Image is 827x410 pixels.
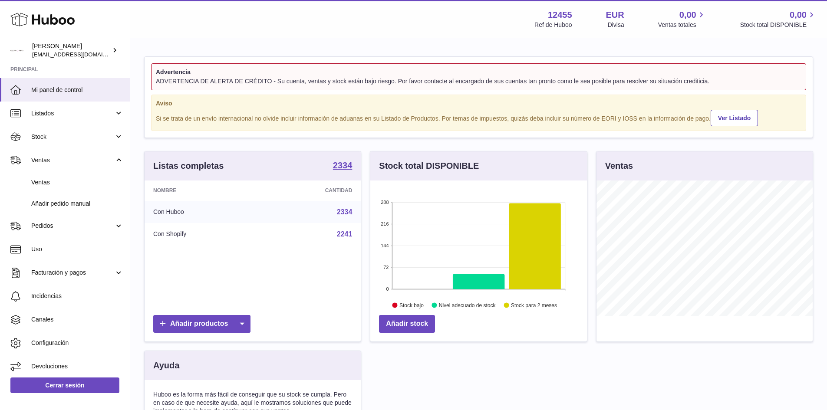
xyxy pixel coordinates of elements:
img: pedidos@glowrias.com [10,44,23,57]
th: Nombre [145,180,260,200]
h3: Stock total DISPONIBLE [379,160,479,172]
strong: Aviso [156,99,801,108]
div: Si se trata de un envío internacional no olvide incluir información de aduanas en su Listado de P... [156,109,801,127]
strong: 12455 [548,9,572,21]
a: 0,00 Stock total DISPONIBLE [740,9,817,29]
span: Stock total DISPONIBLE [740,21,817,29]
text: Nivel adecuado de stock [439,302,496,308]
span: Ventas [31,156,114,164]
a: Añadir productos [153,315,250,333]
text: 144 [381,243,389,249]
text: 72 [384,265,389,270]
span: Añadir pedido manual [31,200,123,208]
span: 0,00 [790,9,807,21]
a: 2334 [333,161,353,171]
span: Canales [31,315,123,324]
div: Divisa [608,21,624,29]
span: Ventas totales [658,21,706,29]
h3: Ventas [605,160,633,172]
span: Configuración [31,339,123,347]
th: Cantidad [260,180,361,200]
a: 2241 [337,230,353,238]
a: Cerrar sesión [10,377,119,393]
span: Ventas [31,178,123,187]
span: [EMAIL_ADDRESS][DOMAIN_NAME] [32,51,128,58]
td: Con Shopify [145,223,260,246]
div: ADVERTENCIA DE ALERTA DE CRÉDITO - Su cuenta, ventas y stock están bajo riesgo. Por favor contact... [156,77,801,85]
span: Devoluciones [31,362,123,371]
text: Stock para 2 meses [511,302,557,308]
a: 2334 [337,208,353,216]
td: Con Huboo [145,201,260,223]
span: Incidencias [31,292,123,300]
text: 216 [381,222,389,227]
div: Ref de Huboo [534,21,572,29]
a: 0,00 Ventas totales [658,9,706,29]
span: Stock [31,133,114,141]
span: 0,00 [679,9,696,21]
span: Uso [31,245,123,253]
div: [PERSON_NAME] [32,42,110,59]
span: Facturación y pagos [31,269,114,277]
a: Ver Listado [711,110,758,126]
text: 0 [386,287,389,292]
text: 288 [381,200,389,205]
span: Mi panel de control [31,86,123,94]
strong: EUR [606,9,624,21]
span: Pedidos [31,222,114,230]
h3: Ayuda [153,360,179,371]
a: Añadir stock [379,315,435,333]
h3: Listas completas [153,160,224,172]
strong: Advertencia [156,68,801,76]
strong: 2334 [333,161,353,170]
text: Stock bajo [399,302,424,308]
span: Listados [31,109,114,118]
